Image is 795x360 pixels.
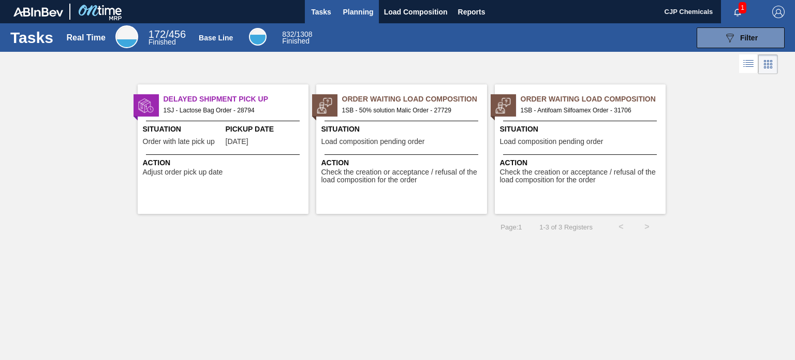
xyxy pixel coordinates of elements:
span: Order Waiting Load Composition [521,94,666,105]
span: Planning [343,6,374,18]
span: Filter [740,34,758,42]
div: Real Time [115,25,138,48]
div: Base Line [249,28,267,46]
span: 172 [149,28,166,40]
span: Situation [500,124,663,135]
div: Base Line [282,31,312,45]
div: Real Time [67,33,106,42]
img: Logout [772,6,785,18]
span: Delayed Shipment Pick Up [164,94,308,105]
span: Action [321,157,484,168]
div: Card Vision [758,54,778,74]
img: status [495,98,511,113]
span: Finished [149,38,176,46]
button: Filter [697,27,785,48]
span: Check the creation or acceptance / refusal of the load composition for the order [321,168,484,184]
span: / 1308 [282,30,312,38]
span: Action [143,157,306,168]
span: 1SJ - Lactose Bag Order - 28794 [164,105,300,116]
span: Check the creation or acceptance / refusal of the load composition for the order [500,168,663,184]
span: 832 [282,30,294,38]
span: 1SB - Antifoam Silfoamex Order - 31706 [521,105,657,116]
span: 1SB - 50% solution Malic Order - 27729 [342,105,479,116]
span: 06/03/2025 [226,138,248,146]
span: Page : 1 [500,223,522,231]
span: Finished [282,37,310,45]
div: Base Line [199,34,233,42]
img: status [138,98,154,113]
div: List Vision [739,54,758,74]
span: 1 [739,2,746,13]
div: Real Time [149,30,186,46]
h1: Tasks [10,32,53,44]
button: < [608,214,634,240]
span: Tasks [310,6,333,18]
span: Action [500,157,663,168]
img: status [317,98,332,113]
span: / 456 [149,28,186,40]
span: Order with late pick up [143,138,215,146]
button: > [634,214,660,240]
span: Pickup Date [226,124,306,135]
span: Situation [143,124,223,135]
span: Load composition pending order [500,138,603,146]
span: Load composition pending order [321,138,425,146]
span: 1 - 3 of 3 Registers [538,223,593,231]
span: Situation [321,124,484,135]
span: Order Waiting Load Composition [342,94,487,105]
button: Notifications [721,5,754,19]
img: TNhmsLtSVTkK8tSr43FrP2fwEKptu5GPRR3wAAAABJRU5ErkJggg== [13,7,63,17]
span: Load Composition [384,6,448,18]
span: Adjust order pick up date [143,168,223,176]
span: Reports [458,6,485,18]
